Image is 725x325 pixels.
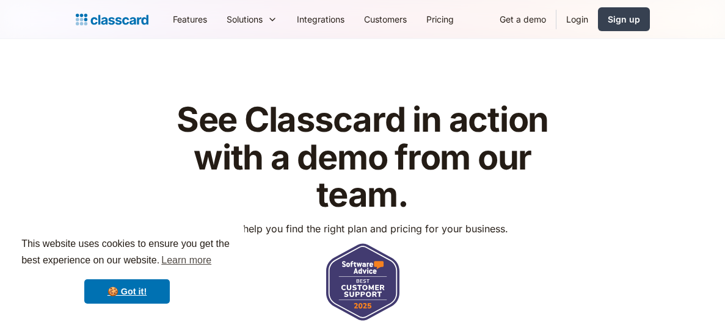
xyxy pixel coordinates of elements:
a: dismiss cookie message [84,279,170,304]
a: Login [556,5,598,33]
p: We'll help you find the right plan and pricing for your business. [217,221,508,236]
a: Features [163,5,217,33]
a: Integrations [287,5,354,33]
a: learn more about cookies [159,251,213,270]
strong: See Classcard in action with a demo from our team. [177,99,548,215]
div: Sign up [608,13,640,26]
div: Solutions [217,5,287,33]
a: Sign up [598,7,650,31]
div: cookieconsent [10,225,244,315]
a: Logo [76,11,148,28]
span: This website uses cookies to ensure you get the best experience on our website. [21,237,233,270]
a: Get a demo [490,5,556,33]
a: Customers [354,5,417,33]
div: Solutions [227,13,263,26]
a: Pricing [417,5,464,33]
